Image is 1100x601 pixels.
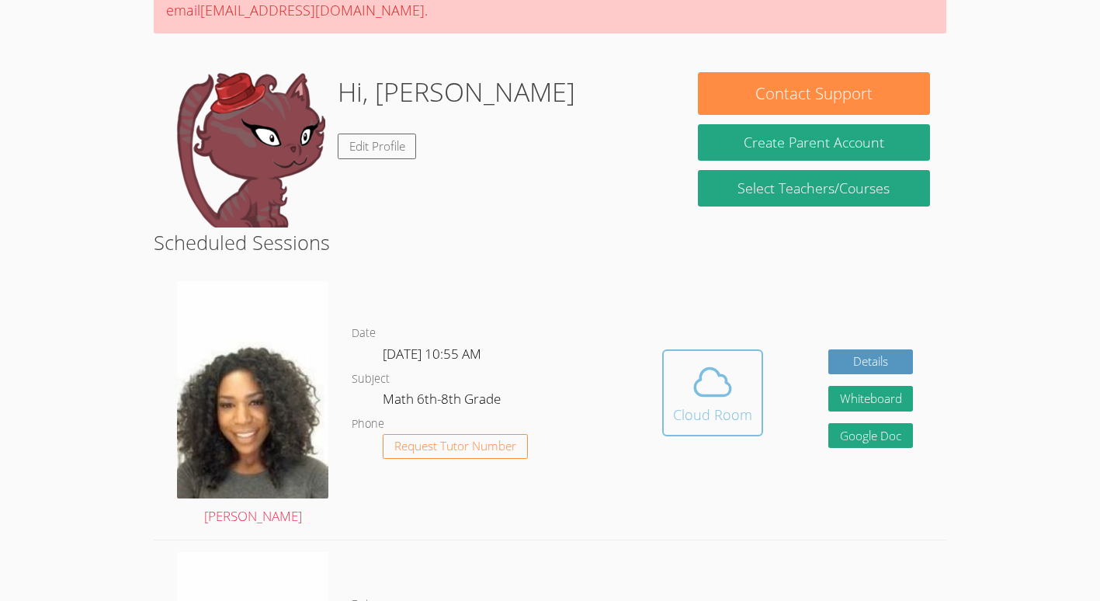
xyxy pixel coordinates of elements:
[383,434,528,460] button: Request Tutor Number
[828,386,914,412] button: Whiteboard
[352,324,376,343] dt: Date
[352,370,390,389] dt: Subject
[383,388,504,415] dd: Math 6th-8th Grade
[177,281,328,499] img: avatar.png
[394,440,516,452] span: Request Tutor Number
[828,423,914,449] a: Google Doc
[662,349,763,436] button: Cloud Room
[170,72,325,228] img: default.png
[698,72,930,115] button: Contact Support
[698,124,930,161] button: Create Parent Account
[338,72,575,112] h1: Hi, [PERSON_NAME]
[673,404,752,426] div: Cloud Room
[698,170,930,207] a: Select Teachers/Courses
[383,345,481,363] span: [DATE] 10:55 AM
[352,415,384,434] dt: Phone
[338,134,417,159] a: Edit Profile
[154,228,946,257] h2: Scheduled Sessions
[828,349,914,375] a: Details
[177,281,328,528] a: [PERSON_NAME]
